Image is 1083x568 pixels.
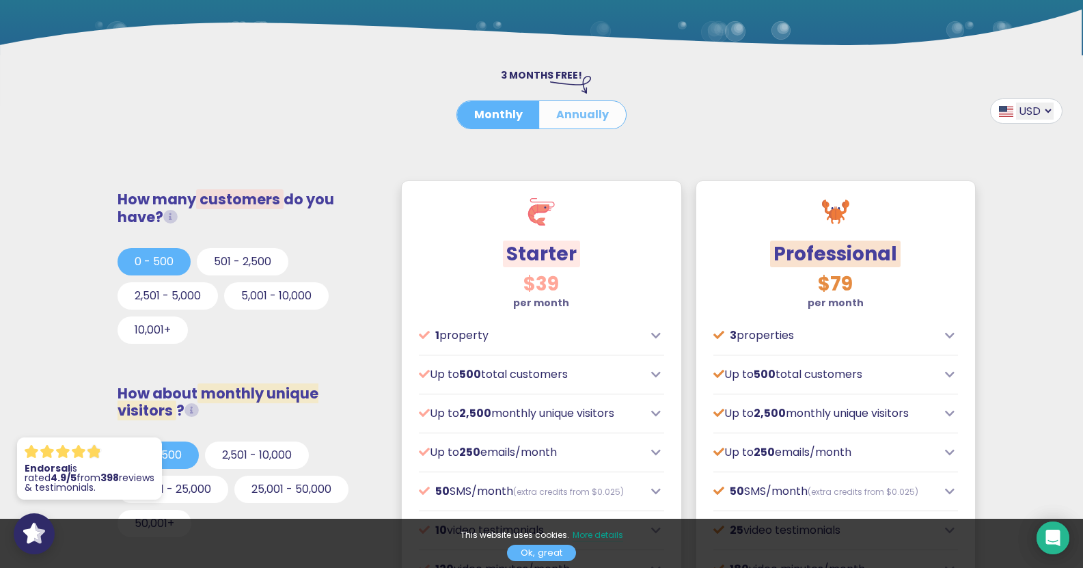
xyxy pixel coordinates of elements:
[118,476,228,503] button: 10,001 - 25,000
[713,327,937,344] p: properties
[224,282,329,310] button: 5,001 - 10,000
[754,405,786,421] span: 2,500
[197,248,288,275] button: 501 - 2,500
[1037,522,1069,554] div: Open Intercom Messenger
[234,476,348,503] button: 25,001 - 50,000
[754,444,775,460] span: 250
[419,444,643,461] p: Up to emails/month
[822,198,849,226] img: crab.svg
[118,316,188,344] button: 10,001+
[205,442,309,469] button: 2,501 - 10,000
[713,444,937,461] p: Up to emails/month
[730,327,737,343] span: 3
[14,529,1069,541] p: This website uses cookies.
[459,405,491,421] span: 2,500
[713,483,937,500] p: SMS/month
[419,405,643,422] p: Up to monthly unique visitors
[523,271,559,297] span: $39
[713,366,937,383] p: Up to total customers
[184,403,199,418] i: Unique visitors that view our social proof tools (widgets, FOMO popups or Wall of Love) on your w...
[457,101,540,129] button: Monthly
[118,282,218,310] button: 2,501 - 5,000
[25,463,154,492] p: is rated from reviews & testimonials.
[118,191,377,225] h3: How many do you have?
[713,405,937,422] p: Up to monthly unique visitors
[550,76,591,94] img: arrow-right-down.svg
[808,486,918,498] span: (extra credits from $0.025)
[818,271,853,297] span: $79
[503,241,580,267] span: Starter
[51,471,77,485] strong: 4.9/5
[539,101,626,129] button: Annually
[435,483,450,499] span: 50
[100,471,119,485] strong: 398
[808,296,864,310] strong: per month
[507,545,576,561] a: Ok, great
[25,461,70,475] strong: Endorsal
[501,68,582,82] span: 3 MONTHS FREE!
[419,366,643,383] p: Up to total customers
[513,296,569,310] strong: per month
[118,383,318,420] span: monthly unique visitors
[527,198,555,226] img: shrimp.svg
[118,248,191,275] button: 0 - 500
[770,241,901,267] span: Professional
[754,366,776,382] span: 500
[730,483,744,499] span: 50
[118,385,377,419] h3: How about ?
[513,486,624,498] span: (extra credits from $0.025)
[435,327,439,343] span: 1
[163,210,178,224] i: Total customers from whom you request testimonials/reviews.
[419,327,643,344] p: property
[118,510,191,537] button: 50,001+
[459,444,480,460] span: 250
[573,529,623,542] a: More details
[196,189,284,209] span: customers
[459,366,481,382] span: 500
[419,483,643,500] p: SMS/month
